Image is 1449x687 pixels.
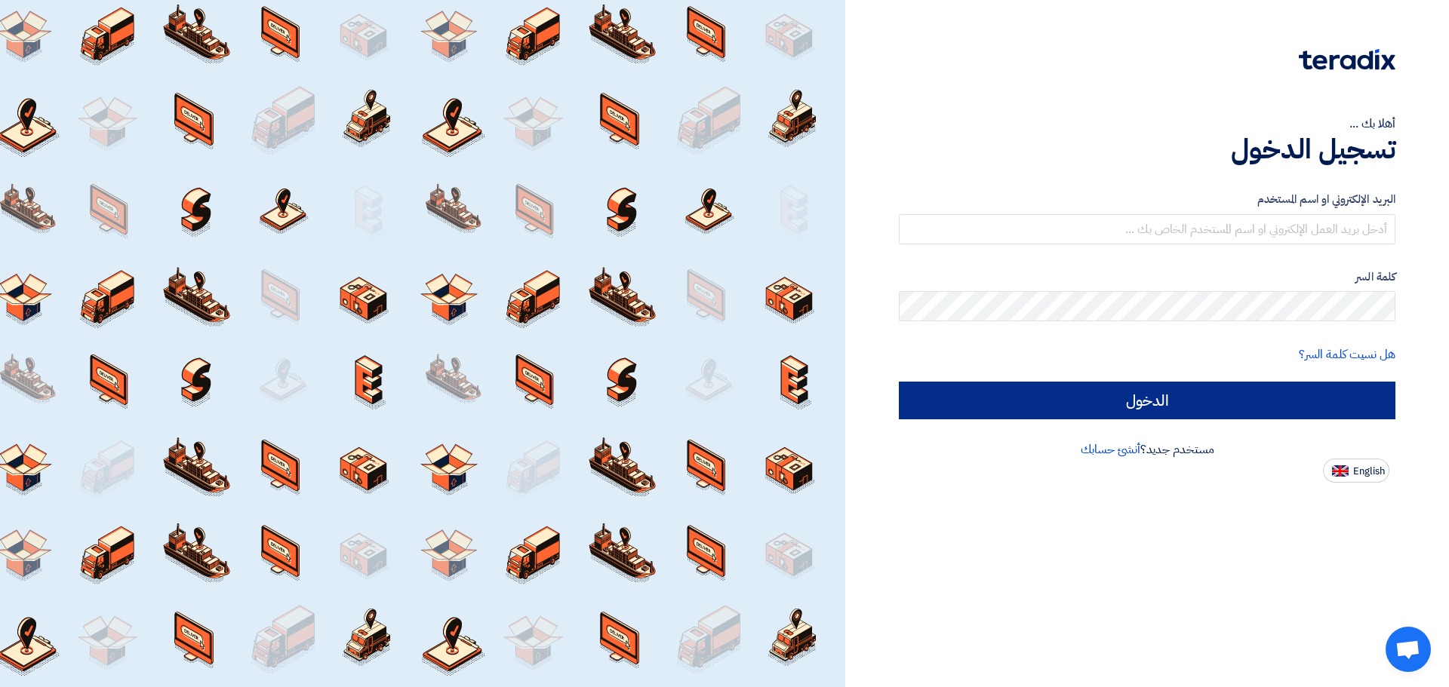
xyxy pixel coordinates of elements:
[899,214,1395,244] input: أدخل بريد العمل الإلكتروني او اسم المستخدم الخاص بك ...
[899,115,1395,133] div: أهلا بك ...
[899,191,1395,208] label: البريد الإلكتروني او اسم المستخدم
[1386,627,1431,672] a: دردشة مفتوحة
[1081,440,1140,459] a: أنشئ حسابك
[1299,49,1395,70] img: Teradix logo
[1299,345,1395,363] a: هل نسيت كلمة السر؟
[899,268,1395,286] label: كلمة السر
[899,133,1395,166] h1: تسجيل الدخول
[899,440,1395,459] div: مستخدم جديد؟
[1353,466,1385,477] span: English
[899,382,1395,419] input: الدخول
[1332,465,1349,477] img: en-US.png
[1323,459,1389,483] button: English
